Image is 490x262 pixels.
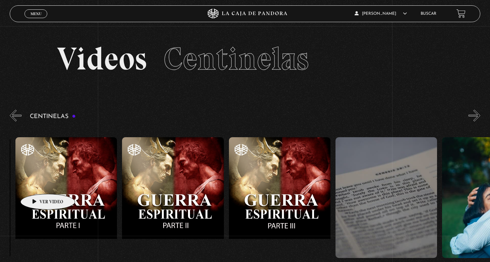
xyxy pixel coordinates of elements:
a: Buscar [421,12,436,16]
span: Cerrar [28,17,44,22]
h2: Videos [57,43,433,75]
span: Menu [30,12,42,16]
button: Next [469,110,480,121]
span: Centinelas [164,40,309,78]
a: View your shopping cart [456,9,466,18]
h3: Centinelas [30,113,76,120]
span: [PERSON_NAME] [355,12,407,16]
button: Previous [10,110,21,121]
